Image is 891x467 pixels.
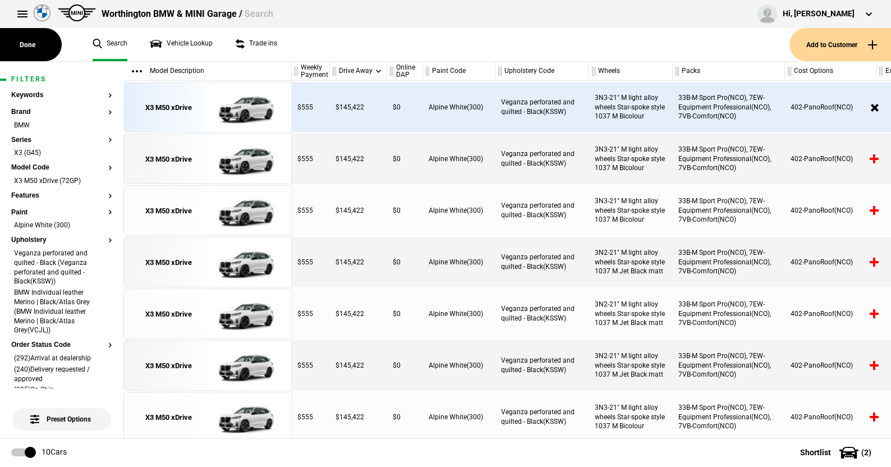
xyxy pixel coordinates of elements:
[130,392,208,443] a: X3 M50 xDrive
[387,62,422,81] div: Online DAP
[673,62,784,81] div: Packs
[589,392,673,442] div: 3N3-21" M light alloy wheels Star-spoke style 1037 M Bicolour
[387,134,423,184] div: $0
[208,392,286,443] img: cosySec
[387,392,423,442] div: $0
[785,134,876,184] div: 402-PanoRoof(NCO)
[495,237,589,287] div: Veganza perforated and quilted - Black(KSSW)
[495,340,589,391] div: Veganza perforated and quilted - Black(KSSW)
[11,108,112,136] section: BrandBMW
[330,185,387,236] div: $145,422
[387,237,423,287] div: $0
[783,438,891,466] button: Shortlist(2)
[130,289,208,340] a: X3 M50 xDrive
[292,392,330,442] div: $555
[33,401,91,423] span: Preset Options
[423,392,495,442] div: Alpine White(300)
[495,82,589,132] div: Veganza perforated and quilted - Black(KSSW)
[673,237,785,287] div: 33B-M Sport Pro(NCO), 7EW-Equipment Professional(NCO), 7VB-Comfort(NCO)
[673,82,785,132] div: 33B-M Sport Pro(NCO), 7EW-Equipment Professional(NCO), 7VB-Comfort(NCO)
[292,237,330,287] div: $555
[387,185,423,236] div: $0
[330,237,387,287] div: $145,422
[11,341,112,401] section: Order Status Code(292)Arrival at dealership(240)Delivery requested / approved(195)On Ship
[58,4,96,21] img: mini.png
[130,237,208,288] a: X3 M50 xDrive
[673,185,785,236] div: 33B-M Sport Pro(NCO), 7EW-Equipment Professional(NCO), 7VB-Comfort(NCO)
[145,206,192,216] div: X3 M50 xDrive
[673,392,785,442] div: 33B-M Sport Pro(NCO), 7EW-Equipment Professional(NCO), 7VB-Comfort(NCO)
[145,154,192,164] div: X3 M50 xDrive
[208,186,286,236] img: cosySec
[11,148,112,159] li: X3 (G45)
[11,164,112,172] button: Model Code
[423,185,495,236] div: Alpine White(300)
[423,237,495,287] div: Alpine White(300)
[130,341,208,391] a: X3 M50 xDrive
[589,62,672,81] div: Wheels
[495,289,589,339] div: Veganza perforated and quilted - Black(KSSW)
[130,186,208,236] a: X3 M50 xDrive
[387,289,423,339] div: $0
[11,108,112,116] button: Brand
[589,82,673,132] div: 3N3-21" M light alloy wheels Star-spoke style 1037 M Bicolour
[245,8,273,19] span: Search
[208,83,286,133] img: cosySec
[11,209,112,237] section: PaintAlpine White (300)
[34,4,50,21] img: bmw.png
[387,340,423,391] div: $0
[11,354,112,365] li: (292)Arrival at dealership
[11,341,112,349] button: Order Status Code
[785,237,876,287] div: 402-PanoRoof(NCO)
[330,62,387,81] div: Drive Away
[11,91,112,108] section: Keywords
[292,185,330,236] div: $555
[11,136,112,144] button: Series
[673,289,785,339] div: 33B-M Sport Pro(NCO), 7EW-Equipment Professional(NCO), 7VB-Comfort(NCO)
[423,134,495,184] div: Alpine White(300)
[785,392,876,442] div: 402-PanoRoof(NCO)
[208,237,286,288] img: cosySec
[145,413,192,423] div: X3 M50 xDrive
[145,361,192,371] div: X3 M50 xDrive
[673,134,785,184] div: 33B-M Sport Pro(NCO), 7EW-Equipment Professional(NCO), 7VB-Comfort(NCO)
[589,289,673,339] div: 3N2-21" M light alloy wheels Star-spoke style 1037 M Jet Black matt
[785,289,876,339] div: 402-PanoRoof(NCO)
[11,176,112,187] li: X3 M50 xDrive (72GP)
[150,28,213,61] a: Vehicle Lookup
[292,62,329,81] div: Weekly Payment
[292,82,330,132] div: $555
[423,340,495,391] div: Alpine White(300)
[800,448,831,456] span: Shortlist
[785,82,876,132] div: 402-PanoRoof(NCO)
[11,236,112,244] button: Upholstery
[130,134,208,185] a: X3 M50 xDrive
[423,62,495,81] div: Paint Code
[11,164,112,192] section: Model CodeX3 M50 xDrive (72GP)
[495,62,589,81] div: Upholstery Code
[589,340,673,391] div: 3N2-21" M light alloy wheels Star-spoke style 1037 M Jet Black matt
[145,309,192,319] div: X3 M50 xDrive
[423,82,495,132] div: Alpine White(300)
[292,134,330,184] div: $555
[495,392,589,442] div: Veganza perforated and quilted - Black(KSSW)
[145,103,192,113] div: X3 M50 xDrive
[673,340,785,391] div: 33B-M Sport Pro(NCO), 7EW-Equipment Professional(NCO), 7VB-Comfort(NCO)
[589,134,673,184] div: 3N3-21" M light alloy wheels Star-spoke style 1037 M Bicolour
[93,28,127,61] a: Search
[11,192,112,200] button: Features
[235,28,277,61] a: Trade ins
[208,134,286,185] img: cosySec
[123,62,291,81] div: Model Description
[785,340,876,391] div: 402-PanoRoof(NCO)
[11,288,112,337] li: BMW Individual leather Merino | Black/Atlas Grey (BMW Individual leather Merino | Black/Atlas Gre...
[11,249,112,288] li: Veganza perforated and quilted - Black (Veganza perforated and quilted - Black(KSSW))
[292,289,330,339] div: $555
[11,76,112,83] h1: Filters
[387,82,423,132] div: $0
[495,185,589,236] div: Veganza perforated and quilted - Black(KSSW)
[102,8,273,20] div: Worthington BMW & MINI Garage /
[11,121,112,132] li: BMW
[11,236,112,341] section: UpholsteryVeganza perforated and quilted - Black (Veganza perforated and quilted - Black(KSSW))BM...
[589,237,673,287] div: 3N2-21" M light alloy wheels Star-spoke style 1037 M Jet Black matt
